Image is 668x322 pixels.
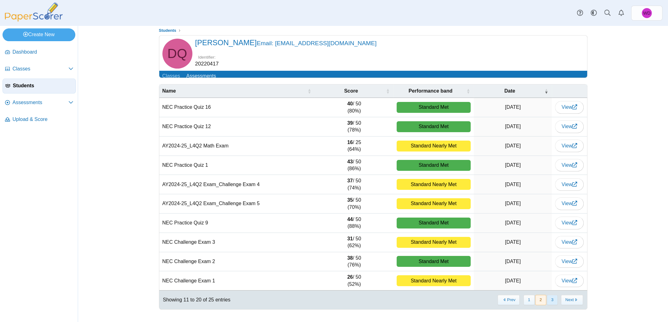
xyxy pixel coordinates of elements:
[2,112,76,127] a: Upload & Score
[159,28,176,33] span: Students
[347,255,353,261] b: 38
[159,291,230,309] div: Showing 11 to 20 of 25 entries
[555,236,584,248] a: View
[315,98,393,117] td: / 50 (80%)
[397,275,471,286] div: Standard Nearly Met
[347,120,353,126] b: 39
[523,295,534,305] button: 1
[2,17,65,22] a: PaperScorer
[2,45,76,60] a: Dashboard
[159,271,315,291] td: NEC Challenge Exam 1
[257,40,377,46] small: Email: [EMAIL_ADDRESS][DOMAIN_NAME]
[347,159,353,164] b: 43
[159,117,315,137] td: NEC Practice Quiz 12
[631,6,662,21] a: Wesley Dingman
[12,99,68,106] span: Assessments
[315,233,393,252] td: / 50 (62%)
[195,60,219,68] dd: 20220417
[562,162,577,168] span: View
[505,259,521,264] time: Mar 24, 2025 at 4:16 PM
[397,256,471,267] div: Standard Met
[562,201,577,206] span: View
[167,47,187,60] span: Daniel Quinones
[315,194,393,214] td: / 50 (70%)
[397,218,471,228] div: Standard Met
[195,38,377,47] span: [PERSON_NAME]
[497,295,520,305] button: Previous
[315,137,393,156] td: / 25 (64%)
[562,104,577,110] span: View
[505,162,521,168] time: Mar 24, 2025 at 4:16 PM
[504,88,515,94] span: Date
[505,104,521,110] time: Mar 24, 2025 at 4:16 PM
[159,233,315,252] td: NEC Challenge Exam 3
[555,197,584,210] a: View
[159,194,315,214] td: AY2024-25_L4Q2 Exam_Challenge Exam 5
[555,120,584,133] a: View
[535,295,546,305] button: 2
[397,121,471,132] div: Standard Met
[159,98,315,117] td: NEC Practice Quiz 16
[347,274,353,280] b: 26
[555,101,584,113] a: View
[195,54,219,60] dt: Identifier:
[159,252,315,272] td: NEC Challenge Exam 2
[555,255,584,268] a: View
[505,201,521,206] time: Mar 24, 2025 at 4:16 PM
[2,62,76,77] a: Classes
[397,198,471,209] div: Standard Nearly Met
[315,156,393,175] td: / 50 (86%)
[397,102,471,113] div: Standard Met
[562,182,577,187] span: View
[347,197,353,203] b: 35
[555,140,584,152] a: View
[466,84,470,98] span: Performance band : Activate to sort
[561,295,583,305] button: Next
[505,143,521,148] time: Mar 24, 2025 at 4:16 PM
[159,71,183,82] a: Classes
[183,71,219,82] a: Assessments
[347,140,353,145] b: 16
[2,95,76,110] a: Assessments
[315,175,393,194] td: / 50 (74%)
[2,28,75,41] a: Create New
[347,217,353,222] b: 44
[544,84,548,98] span: Date : Activate to invert sorting
[505,124,521,129] time: Mar 24, 2025 at 4:16 PM
[344,88,358,94] span: Score
[315,252,393,272] td: / 50 (76%)
[347,178,353,183] b: 37
[562,239,577,245] span: View
[307,84,311,98] span: Name : Activate to sort
[562,278,577,283] span: View
[408,88,452,94] span: Performance band
[397,160,471,171] div: Standard Met
[386,84,390,98] span: Score : Activate to sort
[555,178,584,191] a: View
[397,141,471,151] div: Standard Nearly Met
[157,27,178,35] a: Students
[555,275,584,287] a: View
[562,124,577,129] span: View
[614,6,628,20] a: Alerts
[12,116,73,123] span: Upload & Score
[315,117,393,137] td: / 50 (78%)
[12,49,73,55] span: Dashboard
[159,137,315,156] td: AY2024-25_L4Q2 Math Exam
[159,214,315,233] td: NEC Practice Quiz 9
[13,82,73,89] span: Students
[315,271,393,291] td: / 50 (52%)
[547,295,558,305] button: 3
[505,278,521,283] time: Mar 24, 2025 at 4:16 PM
[642,8,652,18] span: Wesley Dingman
[643,11,650,15] span: Wesley Dingman
[347,101,353,106] b: 40
[397,237,471,248] div: Standard Nearly Met
[2,2,65,22] img: PaperScorer
[12,65,68,72] span: Classes
[562,143,577,148] span: View
[159,156,315,175] td: NEC Practice Quiz 1
[505,220,521,225] time: Mar 24, 2025 at 4:16 PM
[562,220,577,225] span: View
[562,259,577,264] span: View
